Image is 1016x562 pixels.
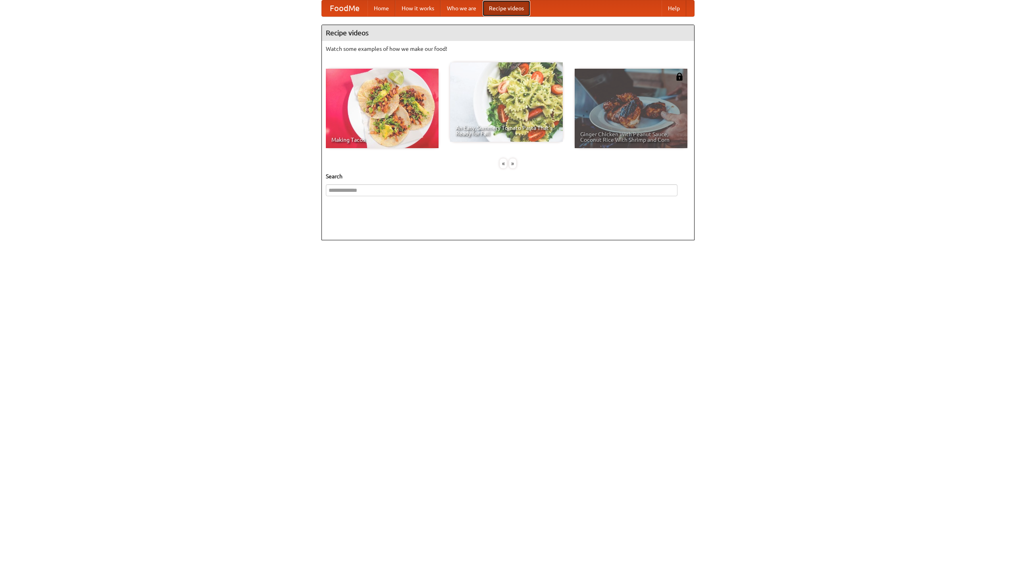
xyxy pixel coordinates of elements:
h4: Recipe videos [322,25,694,41]
img: 483408.png [675,73,683,81]
a: How it works [395,0,441,16]
span: Making Tacos [331,137,433,143]
a: Home [368,0,395,16]
p: Watch some examples of how we make our food! [326,45,690,53]
span: An Easy, Summery Tomato Pasta That's Ready for Fall [456,125,557,136]
a: FoodMe [322,0,368,16]
div: » [509,158,516,168]
a: Recipe videos [483,0,530,16]
div: « [500,158,507,168]
a: An Easy, Summery Tomato Pasta That's Ready for Fall [450,62,563,142]
a: Who we are [441,0,483,16]
a: Making Tacos [326,69,439,148]
a: Help [662,0,686,16]
h5: Search [326,172,690,180]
